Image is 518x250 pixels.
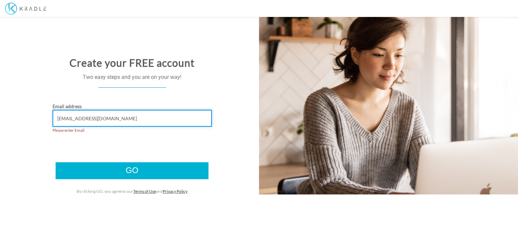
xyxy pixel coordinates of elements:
a: Privacy Policy [163,189,187,194]
input: Go [56,162,208,179]
h2: Create your FREE account [5,57,259,68]
label: Email address [53,103,82,110]
span: Please enter Email [53,128,84,133]
a: Terms of Use [133,189,156,194]
img: Kradle [5,3,46,15]
input: Email [53,110,212,127]
p: Two easy steps and you are on your way! [5,74,259,81]
label: By clicking GO, you agree to our and [77,188,187,194]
